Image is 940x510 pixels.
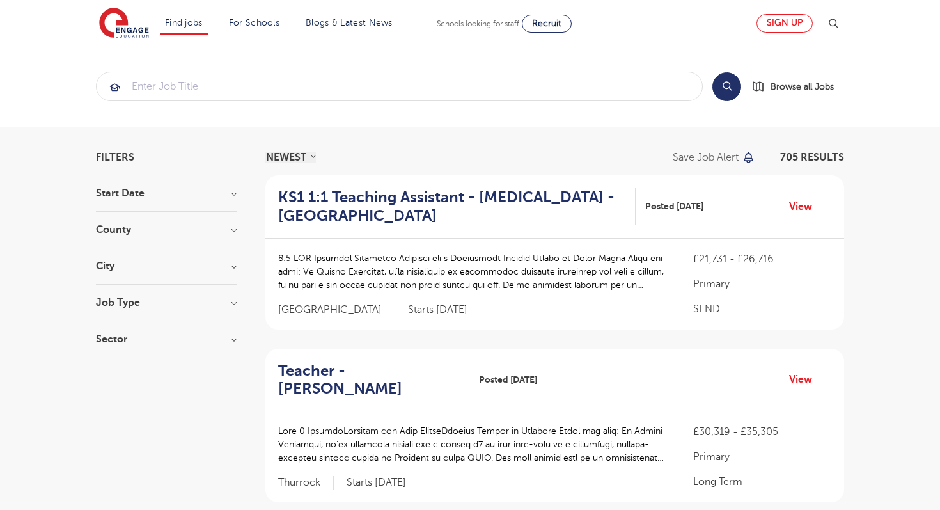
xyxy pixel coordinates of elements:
[347,476,406,490] p: Starts [DATE]
[96,188,237,198] h3: Start Date
[479,373,537,386] span: Posted [DATE]
[165,18,203,28] a: Find jobs
[712,72,741,101] button: Search
[278,188,625,225] h2: KS1 1:1 Teaching Assistant - [MEDICAL_DATA] - [GEOGRAPHIC_DATA]
[693,474,831,490] p: Long Term
[789,198,822,215] a: View
[645,200,703,213] span: Posted [DATE]
[693,251,831,267] p: £21,731 - £26,716
[96,225,237,235] h3: County
[96,152,134,163] span: Filters
[96,298,237,308] h3: Job Type
[306,18,393,28] a: Blogs & Latest News
[756,14,813,33] a: Sign up
[789,371,822,388] a: View
[278,424,668,465] p: Lore 0 IpsumdoLorsitam con Adip ElitseDdoeius Tempor in Utlabore Etdol mag aliq: En Admini Veniam...
[97,72,702,100] input: Submit
[99,8,149,40] img: Engage Education
[96,72,703,101] div: Submit
[408,303,467,317] p: Starts [DATE]
[278,362,459,399] h2: Teacher - [PERSON_NAME]
[229,18,279,28] a: For Schools
[278,251,668,292] p: 8:5 LOR Ipsumdol Sitametco Adipisci eli s Doeiusmodt Incidid Utlabo et Dolor Magna Aliqu eni admi...
[771,79,834,94] span: Browse all Jobs
[278,188,636,225] a: KS1 1:1 Teaching Assistant - [MEDICAL_DATA] - [GEOGRAPHIC_DATA]
[278,303,395,317] span: [GEOGRAPHIC_DATA]
[673,152,739,163] p: Save job alert
[96,334,237,344] h3: Sector
[780,152,844,163] span: 705 RESULTS
[751,79,844,94] a: Browse all Jobs
[96,261,237,271] h3: City
[532,19,561,28] span: Recruit
[673,152,755,163] button: Save job alert
[693,276,831,292] p: Primary
[437,19,519,28] span: Schools looking for staff
[278,362,469,399] a: Teacher - [PERSON_NAME]
[278,476,334,490] span: Thurrock
[522,15,572,33] a: Recruit
[693,301,831,317] p: SEND
[693,424,831,440] p: £30,319 - £35,305
[693,449,831,465] p: Primary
